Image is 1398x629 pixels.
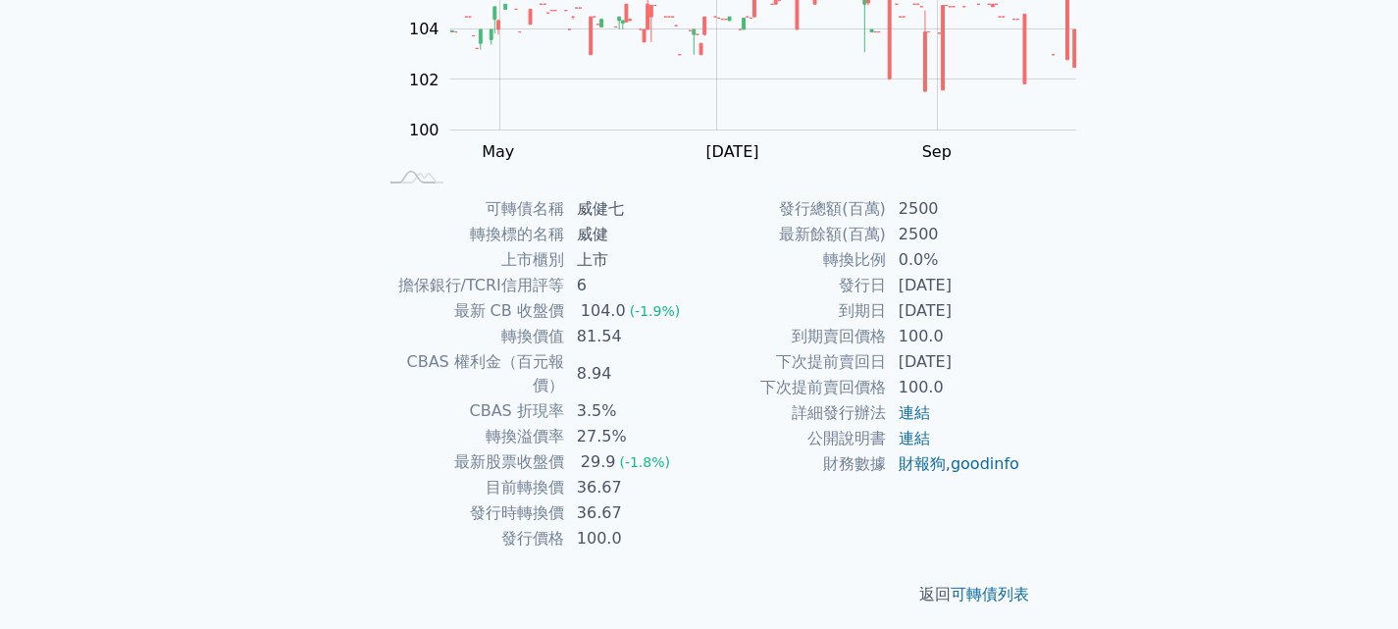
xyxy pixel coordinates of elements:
p: 返回 [354,583,1045,606]
a: 連結 [899,429,930,447]
td: 下次提前賣回價格 [699,375,887,400]
td: 發行總額(百萬) [699,196,887,222]
td: 下次提前賣回日 [699,349,887,375]
td: [DATE] [887,349,1021,375]
td: 轉換標的名稱 [378,222,565,247]
td: 36.67 [565,475,699,500]
td: 發行時轉換價 [378,500,565,526]
iframe: Chat Widget [1300,535,1398,629]
td: 轉換溢價率 [378,424,565,449]
td: 最新餘額(百萬) [699,222,887,247]
td: 公開說明書 [699,426,887,451]
td: 最新股票收盤價 [378,449,565,475]
td: 36.67 [565,500,699,526]
td: 上市 [565,247,699,273]
td: CBAS 權利金（百元報價） [378,349,565,398]
a: goodinfo [951,454,1019,473]
td: 0.0% [887,247,1021,273]
tspan: 100 [409,121,440,139]
td: 27.5% [565,424,699,449]
td: 6 [565,273,699,298]
tspan: Sep [922,141,952,160]
td: 財務數據 [699,451,887,477]
td: 到期日 [699,298,887,324]
td: 上市櫃別 [378,247,565,273]
td: 可轉債名稱 [378,196,565,222]
span: (-1.8%) [619,454,670,470]
td: 到期賣回價格 [699,324,887,349]
td: 目前轉換價 [378,475,565,500]
td: 威健七 [565,196,699,222]
a: 可轉債列表 [951,585,1029,603]
td: 最新 CB 收盤價 [378,298,565,324]
td: 81.54 [565,324,699,349]
td: 100.0 [887,375,1021,400]
td: 轉換比例 [699,247,887,273]
div: 29.9 [577,450,620,474]
a: 財報狗 [899,454,946,473]
td: 3.5% [565,398,699,424]
td: 詳細發行辦法 [699,400,887,426]
td: [DATE] [887,298,1021,324]
tspan: 104 [409,20,440,38]
td: CBAS 折現率 [378,398,565,424]
td: 8.94 [565,349,699,398]
tspan: May [482,142,514,161]
td: [DATE] [887,273,1021,298]
td: 2500 [887,196,1021,222]
td: 發行價格 [378,526,565,551]
td: 100.0 [887,324,1021,349]
td: 轉換價值 [378,324,565,349]
td: 威健 [565,222,699,247]
tspan: [DATE] [705,141,758,160]
td: 發行日 [699,273,887,298]
span: (-1.9%) [630,303,681,319]
td: 2500 [887,222,1021,247]
a: 連結 [899,403,930,422]
td: 100.0 [565,526,699,551]
div: 聊天小工具 [1300,535,1398,629]
td: 擔保銀行/TCRI信用評等 [378,273,565,298]
div: 104.0 [577,299,630,323]
td: , [887,451,1021,477]
tspan: 102 [409,70,440,88]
